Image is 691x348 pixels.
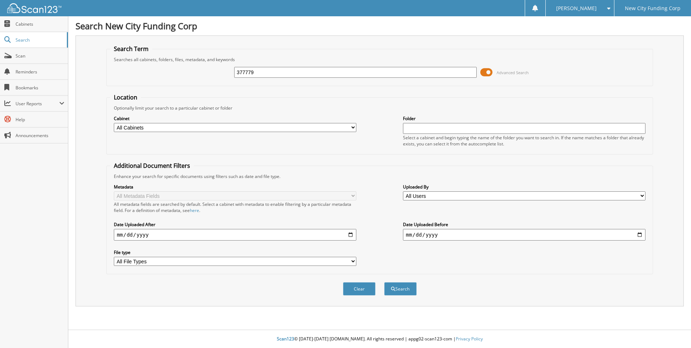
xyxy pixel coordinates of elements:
[110,105,649,111] div: Optionally limit your search to a particular cabinet or folder
[114,201,356,213] div: All metadata fields are searched by default. Select a cabinet with metadata to enable filtering b...
[16,69,64,75] span: Reminders
[16,21,64,27] span: Cabinets
[110,162,194,170] legend: Additional Document Filters
[403,221,645,228] label: Date Uploaded Before
[384,282,417,296] button: Search
[16,101,59,107] span: User Reports
[7,3,61,13] img: scan123-logo-white.svg
[110,173,649,179] div: Enhance your search for specific documents using filters such as date and file type.
[403,229,645,241] input: end
[76,20,684,32] h1: Search New City Funding Corp
[16,85,64,91] span: Bookmarks
[655,313,691,348] iframe: Chat Widget
[403,135,645,147] div: Select a cabinet and begin typing the name of the folder you want to search in. If the name match...
[16,53,64,59] span: Scan
[110,93,141,101] legend: Location
[625,6,681,10] span: New City Funding Corp
[110,45,152,53] legend: Search Term
[114,115,356,122] label: Cabinet
[110,56,649,63] div: Searches all cabinets, folders, files, metadata, and keywords
[497,70,529,75] span: Advanced Search
[114,249,356,255] label: File type
[114,229,356,241] input: start
[16,132,64,139] span: Announcements
[403,115,645,122] label: Folder
[343,282,375,296] button: Clear
[16,37,63,43] span: Search
[556,6,597,10] span: [PERSON_NAME]
[114,184,356,190] label: Metadata
[456,336,483,342] a: Privacy Policy
[277,336,294,342] span: Scan123
[114,221,356,228] label: Date Uploaded After
[16,116,64,123] span: Help
[190,207,199,213] a: here
[403,184,645,190] label: Uploaded By
[68,330,691,348] div: © [DATE]-[DATE] [DOMAIN_NAME]. All rights reserved | appg02-scan123-com |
